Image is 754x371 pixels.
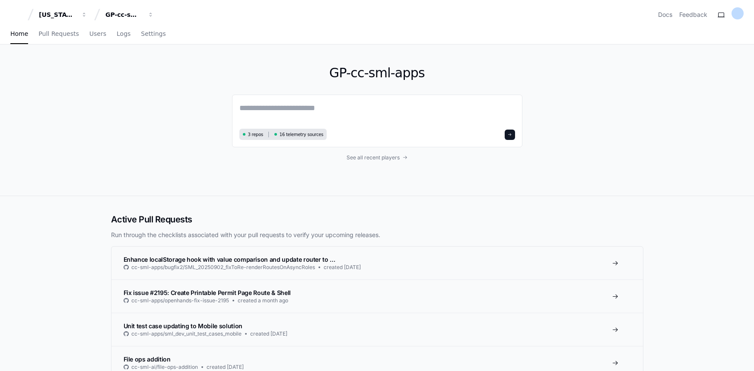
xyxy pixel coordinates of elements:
[280,131,323,138] span: 16 telemetry sources
[105,10,143,19] div: GP-cc-sml-apps
[124,289,291,296] span: Fix issue #2195: Create Printable Permit Page Route & Shell
[131,297,229,304] span: cc-sml-apps/openhands-fix-issue-2195
[248,131,264,138] span: 3 repos
[124,355,171,363] span: File ops addition
[131,330,242,337] span: cc-sml-apps/sml_dev_unit_test_cases_mobile
[39,10,76,19] div: [US_STATE] Pacific
[38,24,79,44] a: Pull Requests
[117,31,130,36] span: Logs
[10,24,28,44] a: Home
[35,7,91,22] button: [US_STATE] Pacific
[111,231,643,239] p: Run through the checklists associated with your pull requests to verify your upcoming releases.
[124,256,336,263] span: Enhance localStorage hook with value comparison and update router to …
[232,65,522,81] h1: GP-cc-sml-apps
[131,264,315,271] span: cc-sml-apps/bugfix2/SML_20250902_fixToRe-renderRoutesOnAsyncRoles
[207,364,244,371] span: created [DATE]
[250,330,287,337] span: created [DATE]
[117,24,130,44] a: Logs
[679,10,707,19] button: Feedback
[111,213,643,225] h2: Active Pull Requests
[658,10,672,19] a: Docs
[89,24,106,44] a: Users
[111,313,643,346] a: Unit test case updating to Mobile solutioncc-sml-apps/sml_dev_unit_test_cases_mobilecreated [DATE]
[238,297,288,304] span: created a month ago
[324,264,361,271] span: created [DATE]
[38,31,79,36] span: Pull Requests
[347,154,400,161] span: See all recent players
[111,279,643,313] a: Fix issue #2195: Create Printable Permit Page Route & Shellcc-sml-apps/openhands-fix-issue-2195cr...
[131,364,198,371] span: cc-sml-ai/file-ops-addition
[102,7,157,22] button: GP-cc-sml-apps
[111,247,643,279] a: Enhance localStorage hook with value comparison and update router to …cc-sml-apps/bugfix2/SML_202...
[141,24,165,44] a: Settings
[89,31,106,36] span: Users
[141,31,165,36] span: Settings
[124,322,242,330] span: Unit test case updating to Mobile solution
[232,154,522,161] a: See all recent players
[10,31,28,36] span: Home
